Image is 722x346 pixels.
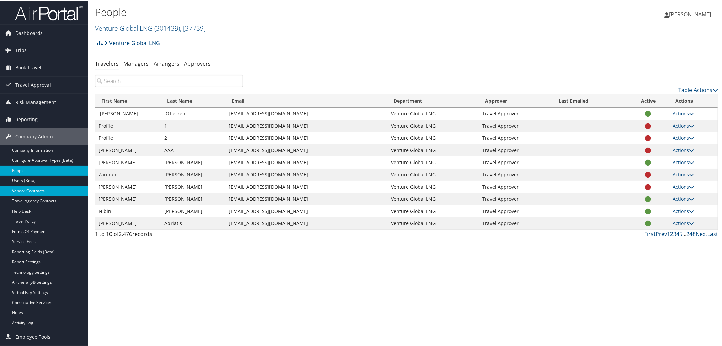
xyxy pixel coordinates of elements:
span: … [682,230,686,237]
span: Risk Management [15,93,56,110]
a: Actions [673,146,694,153]
a: Arrangers [154,59,179,67]
td: .[PERSON_NAME] [95,107,161,119]
td: Nibin [95,204,161,217]
a: First [644,230,656,237]
td: Travel Approver [479,156,553,168]
td: Venture Global LNG [387,204,479,217]
td: Venture Global LNG [387,119,479,131]
a: 5 [679,230,682,237]
td: Profile [95,131,161,144]
td: Travel Approver [479,119,553,131]
th: First Name: activate to sort column ascending [95,94,161,107]
td: [PERSON_NAME] [161,180,226,192]
a: Actions [673,134,694,140]
td: Travel Approver [479,192,553,204]
a: Actions [673,171,694,177]
td: .Offerzen [161,107,226,119]
td: Travel Approver [479,107,553,119]
a: Actions [673,195,694,201]
th: Approver [479,94,553,107]
a: Actions [673,183,694,189]
td: [PERSON_NAME] [95,192,161,204]
td: [EMAIL_ADDRESS][DOMAIN_NAME] [225,131,387,144]
img: airportal-logo.png [15,4,83,20]
td: Travel Approver [479,217,553,229]
th: Last Name: activate to sort column descending [161,94,226,107]
input: Search [95,74,243,86]
td: [EMAIL_ADDRESS][DOMAIN_NAME] [225,119,387,131]
a: 248 [686,230,696,237]
a: Table Actions [678,86,718,93]
a: 3 [673,230,676,237]
span: Travel Approval [15,76,51,93]
td: Travel Approver [479,204,553,217]
td: Venture Global LNG [387,217,479,229]
th: Email: activate to sort column ascending [225,94,387,107]
a: Actions [673,122,694,128]
td: [PERSON_NAME] [95,217,161,229]
td: Venture Global LNG [387,144,479,156]
a: 2 [670,230,673,237]
td: [EMAIL_ADDRESS][DOMAIN_NAME] [225,156,387,168]
td: 2 [161,131,226,144]
td: 1 [161,119,226,131]
a: Travelers [95,59,119,67]
span: , [ 37739 ] [180,23,206,32]
td: [EMAIL_ADDRESS][DOMAIN_NAME] [225,192,387,204]
td: Travel Approver [479,131,553,144]
td: Venture Global LNG [387,168,479,180]
td: [PERSON_NAME] [161,168,226,180]
a: Venture Global LNG [95,23,206,32]
td: Venture Global LNG [387,156,479,168]
td: Abriatis [161,217,226,229]
span: Reporting [15,110,38,127]
td: [EMAIL_ADDRESS][DOMAIN_NAME] [225,107,387,119]
a: Prev [656,230,667,237]
a: Actions [673,207,694,214]
td: [PERSON_NAME] [161,156,226,168]
a: Actions [673,110,694,116]
span: ( 301439 ) [154,23,180,32]
span: 2,476 [119,230,132,237]
td: Travel Approver [479,168,553,180]
a: Actions [673,219,694,226]
td: [EMAIL_ADDRESS][DOMAIN_NAME] [225,204,387,217]
a: 1 [667,230,670,237]
td: [EMAIL_ADDRESS][DOMAIN_NAME] [225,168,387,180]
th: Last Emailed: activate to sort column ascending [553,94,627,107]
span: Company Admin [15,128,53,145]
td: Venture Global LNG [387,192,479,204]
td: [PERSON_NAME] [95,180,161,192]
h1: People [95,4,510,19]
td: AAA [161,144,226,156]
th: Department: activate to sort column ascending [387,94,479,107]
td: Travel Approver [479,144,553,156]
span: Trips [15,41,27,58]
a: Approvers [184,59,211,67]
span: Employee Tools [15,328,51,345]
td: Venture Global LNG [387,131,479,144]
td: [PERSON_NAME] [95,156,161,168]
th: Actions [669,94,718,107]
td: Zarinah [95,168,161,180]
span: Dashboards [15,24,43,41]
div: 1 to 10 of records [95,229,243,241]
td: [EMAIL_ADDRESS][DOMAIN_NAME] [225,217,387,229]
td: Profile [95,119,161,131]
a: Managers [123,59,149,67]
td: [PERSON_NAME] [161,192,226,204]
td: Venture Global LNG [387,107,479,119]
span: Book Travel [15,59,41,75]
td: [EMAIL_ADDRESS][DOMAIN_NAME] [225,180,387,192]
a: [PERSON_NAME] [664,3,718,24]
td: [PERSON_NAME] [95,144,161,156]
td: Travel Approver [479,180,553,192]
a: Actions [673,158,694,165]
a: Last [707,230,718,237]
a: 4 [676,230,679,237]
td: [EMAIL_ADDRESS][DOMAIN_NAME] [225,144,387,156]
a: Venture Global LNG [104,36,160,49]
td: Venture Global LNG [387,180,479,192]
a: Next [696,230,707,237]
